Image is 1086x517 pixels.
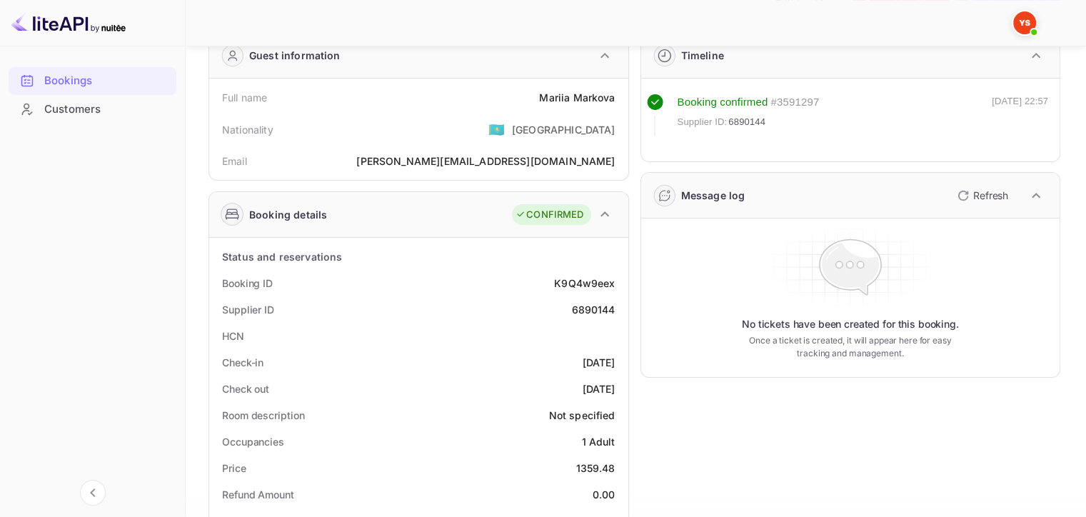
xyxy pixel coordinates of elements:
[222,302,274,317] div: Supplier ID
[80,480,106,506] button: Collapse navigation
[575,461,615,476] div: 1359.48
[44,101,169,118] div: Customers
[222,408,304,423] div: Room description
[549,408,615,423] div: Not specified
[222,90,267,105] div: Full name
[681,48,724,63] div: Timeline
[678,94,768,111] div: Booking confirmed
[9,67,176,94] a: Bookings
[222,249,342,264] div: Status and reservations
[9,96,176,124] div: Customers
[742,317,959,331] p: No tickets have been created for this booking.
[222,487,294,502] div: Refund Amount
[249,48,341,63] div: Guest information
[222,328,244,343] div: HCN
[488,116,505,142] span: United States
[678,115,728,129] span: Supplier ID:
[583,355,615,370] div: [DATE]
[728,115,765,129] span: 6890144
[222,122,273,137] div: Nationality
[992,94,1048,136] div: [DATE] 22:57
[581,434,615,449] div: 1 Adult
[1013,11,1036,34] img: Yandex Support
[222,355,263,370] div: Check-in
[973,188,1008,203] p: Refresh
[249,207,327,222] div: Booking details
[222,276,273,291] div: Booking ID
[222,461,246,476] div: Price
[222,154,247,169] div: Email
[554,276,615,291] div: K9Q4w9eex
[738,334,962,360] p: Once a ticket is created, it will appear here for easy tracking and management.
[571,302,615,317] div: 6890144
[593,487,615,502] div: 0.00
[949,184,1014,207] button: Refresh
[356,154,615,169] div: [PERSON_NAME][EMAIL_ADDRESS][DOMAIN_NAME]
[44,73,169,89] div: Bookings
[11,11,126,34] img: LiteAPI logo
[516,208,583,222] div: CONFIRMED
[512,122,615,137] div: [GEOGRAPHIC_DATA]
[770,94,819,111] div: # 3591297
[539,90,615,105] div: Mariia Markova
[583,381,615,396] div: [DATE]
[222,434,284,449] div: Occupancies
[222,381,269,396] div: Check out
[681,188,745,203] div: Message log
[9,67,176,95] div: Bookings
[9,96,176,122] a: Customers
